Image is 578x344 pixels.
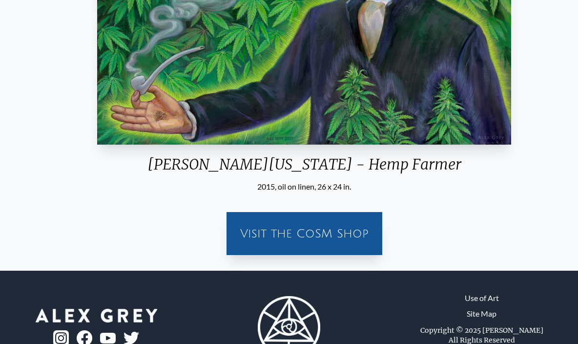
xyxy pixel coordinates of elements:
[420,325,543,335] div: Copyright © 2025 [PERSON_NAME]
[93,155,515,181] div: [PERSON_NAME][US_STATE] - Hemp Farmer
[465,292,499,304] a: Use of Art
[93,181,515,193] div: 2015, oil on linen, 26 x 24 in.
[467,308,496,320] a: Site Map
[100,333,116,344] img: youtube-logo.png
[232,218,376,249] a: Visit the CoSM Shop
